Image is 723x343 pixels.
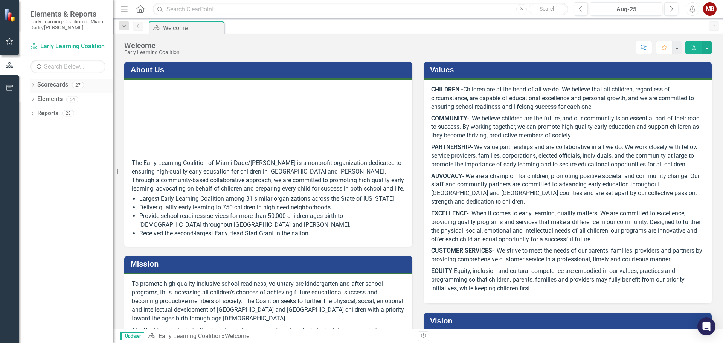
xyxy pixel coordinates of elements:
div: Welcome [124,41,180,50]
input: Search ClearPoint... [153,3,568,16]
small: Early Learning Coalition of Miami Dade/[PERSON_NAME] [30,18,105,31]
strong: PARTNERSHIP [431,143,471,151]
strong: EXCELLENCE [431,210,467,217]
button: MB [703,2,717,16]
p: Children are at the heart of all we do. We believe that all children, regardless of circumstance,... [431,85,704,113]
div: Welcome [163,23,222,33]
p: - We strive to meet the needs of our parents, families, providers and partners by providing compr... [431,245,704,265]
a: Reports [37,109,58,118]
h3: Mission [131,260,409,268]
li: Provide school readiness services for more than 50,000 children ages birth to [DEMOGRAPHIC_DATA] ... [139,212,405,229]
strong: COMMUNITY [431,115,467,122]
span: Equity, inclusion and cultural competence are embodied in our values, practices and programming s... [431,267,685,292]
a: Early Learning Coalition [30,42,105,51]
div: Aug-25 [593,5,660,14]
h3: About Us [131,66,409,74]
p: To promote high-quality inclusive school readiness, voluntary pre-kindergarten and after school p... [132,280,405,324]
div: » [148,332,412,341]
span: The Early Learning Coalition of Miami-Dade/[PERSON_NAME] is a nonprofit organization dedicated to... [132,159,404,192]
h3: Values [430,66,708,74]
li: Largest Early Learning Coalition among 31 similar organizations across the State of [US_STATE]. [139,195,405,203]
div: 27 [72,82,84,88]
img: ClearPoint Strategy [4,9,17,22]
input: Search Below... [30,60,105,73]
img: ELC_logo.jpg [190,87,347,146]
button: Search [529,4,566,14]
a: Elements [37,95,63,104]
p: - [431,265,704,294]
strong: EQUITY [431,267,452,274]
li: Deliver quality early learning to 750 children in high need neighborhoods. [139,203,405,212]
strong: CUSTOMER SERVICES [431,247,492,254]
li: Received the second-largest Early Head Start Grant in the nation. [139,229,405,238]
h3: Vision [430,317,708,325]
span: Search [540,6,556,12]
strong: ADVOCACY [431,172,462,180]
div: 28 [62,110,74,117]
button: Aug-25 [590,2,662,16]
a: Scorecards [37,81,68,89]
span: Elements & Reports [30,9,105,18]
a: Early Learning Coalition [159,332,222,340]
div: 54 [66,96,78,102]
div: Welcome [225,332,249,340]
div: Early Learning Coalition [124,50,180,55]
div: Open Intercom Messenger [697,317,715,335]
p: - We value partnerships and are collaborative in all we do. We work closely with fellow service p... [431,142,704,171]
p: - When it comes to early learning, quality matters. We are committed to excellence, providing qua... [431,208,704,245]
p: - We believe children are the future, and our community is an essential part of their road to suc... [431,113,704,142]
strong: CHILDREN - [431,86,463,93]
p: - We are a champion for children, promoting positive societal and community change. Our staff and... [431,171,704,208]
span: Updater [120,332,144,340]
